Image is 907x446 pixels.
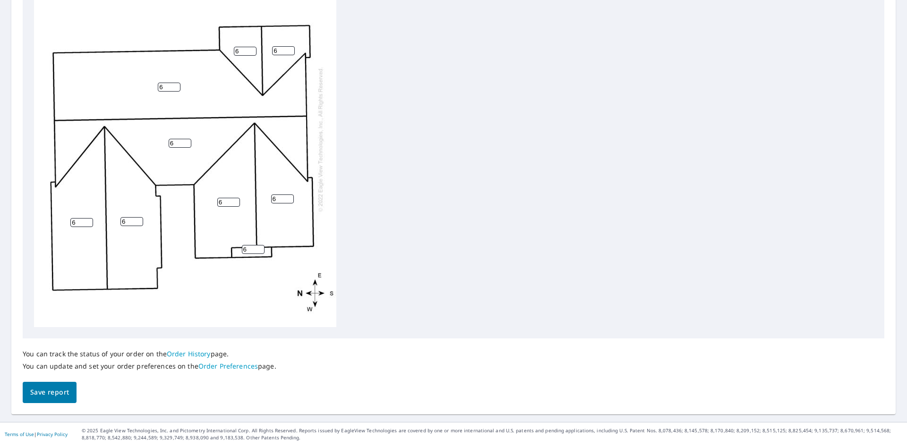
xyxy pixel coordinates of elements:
a: Privacy Policy [37,431,68,438]
a: Terms of Use [5,431,34,438]
a: Order Preferences [198,362,258,370]
a: Order History [167,349,211,358]
p: You can update and set your order preferences on the page. [23,362,276,370]
button: Save report [23,382,77,403]
p: © 2025 Eagle View Technologies, Inc. and Pictometry International Corp. All Rights Reserved. Repo... [82,427,902,441]
p: You can track the status of your order on the page. [23,350,276,358]
p: | [5,431,68,437]
span: Save report [30,387,69,398]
